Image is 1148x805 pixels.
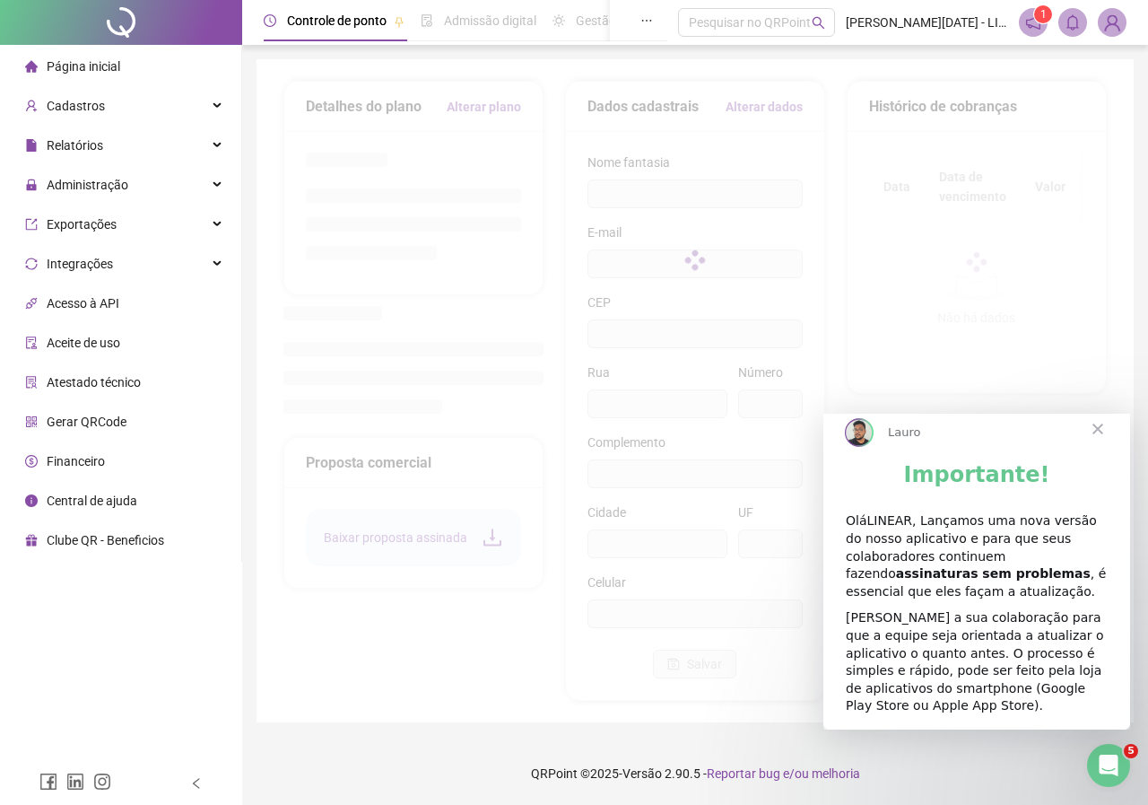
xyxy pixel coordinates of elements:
[25,376,38,389] span: solution
[1040,8,1047,21] span: 1
[47,257,113,271] span: Integrações
[93,773,111,791] span: instagram
[444,13,536,28] span: Admissão digital
[707,766,860,781] span: Reportar bug e/ou melhoria
[47,99,105,113] span: Cadastros
[640,14,653,27] span: ellipsis
[1099,9,1126,36] img: 84202
[66,773,84,791] span: linkedin
[39,773,57,791] span: facebook
[47,217,117,232] span: Exportações
[25,258,38,270] span: sync
[1034,5,1052,23] sup: 1
[47,336,120,350] span: Aceite de uso
[47,138,103,153] span: Relatórios
[576,13,666,28] span: Gestão de férias
[47,454,105,468] span: Financeiro
[47,415,126,429] span: Gerar QRCode
[25,337,38,349] span: audit
[25,139,38,152] span: file
[25,455,38,468] span: dollar
[394,16,404,27] span: pushpin
[47,296,119,311] span: Acesso à API
[1065,14,1081,31] span: bell
[812,16,825,30] span: search
[421,14,433,27] span: file-done
[552,14,565,27] span: sun
[47,178,128,192] span: Administração
[47,375,141,389] span: Atestado técnico
[622,766,662,781] span: Versão
[22,196,284,302] div: [PERSON_NAME] a sua colaboração para que a equipe seja orientada a atualizar o aplicativo o quant...
[287,13,387,28] span: Controle de ponto
[242,742,1148,805] footer: QRPoint © 2025 - 2.90.5 -
[25,218,38,231] span: export
[1124,744,1138,758] span: 5
[25,179,38,191] span: lock
[846,13,1008,32] span: [PERSON_NAME][DATE] - LINEAR SERVIÇOS CONTÁBEIS LTDA
[1087,744,1130,787] iframe: Intercom live chat
[25,416,38,428] span: qrcode
[47,533,164,547] span: Clube QR - Beneficios
[73,153,267,167] b: assinaturas sem problemas
[25,534,38,547] span: gift
[264,14,276,27] span: clock-circle
[1025,14,1041,31] span: notification
[47,494,137,508] span: Central de ajuda
[25,100,38,112] span: user-add
[25,297,38,310] span: api
[47,59,120,74] span: Página inicial
[190,777,203,790] span: left
[823,414,1130,730] iframe: Intercom live chat mensagem
[81,48,227,74] b: Importante!
[25,494,38,507] span: info-circle
[25,60,38,73] span: home
[22,99,284,187] div: OláLINEAR, Lançamos uma nova versão do nosso aplicativo e para que seus colaboradores continuem f...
